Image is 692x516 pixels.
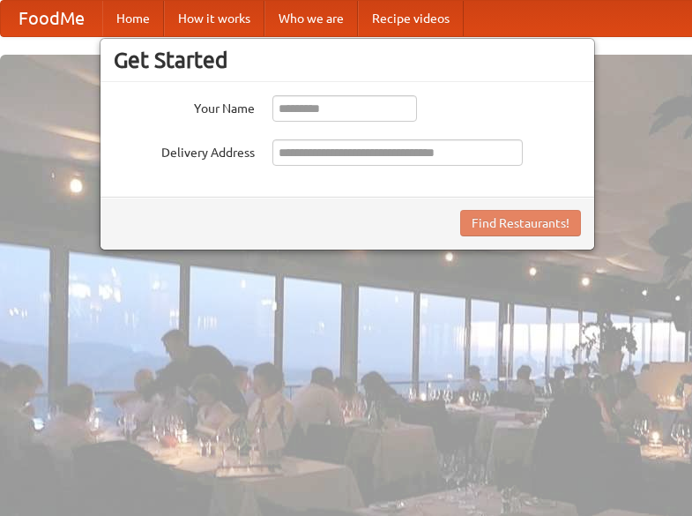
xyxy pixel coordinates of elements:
[114,47,581,73] h3: Get Started
[114,139,255,161] label: Delivery Address
[102,1,164,36] a: Home
[164,1,264,36] a: How it works
[358,1,464,36] a: Recipe videos
[114,95,255,117] label: Your Name
[1,1,102,36] a: FoodMe
[460,210,581,236] button: Find Restaurants!
[264,1,358,36] a: Who we are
